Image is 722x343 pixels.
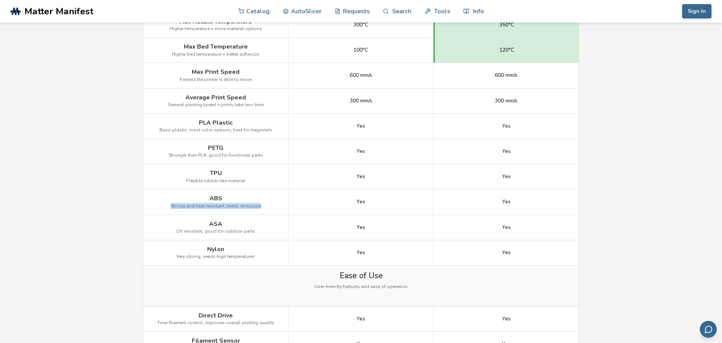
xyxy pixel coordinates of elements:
[207,246,224,253] span: Nylon
[502,123,511,129] span: Yes
[186,178,245,184] span: Flexible rubber-like material
[314,284,408,290] span: User-friendly features and ease of operation
[499,22,514,28] span: 350°C
[171,204,261,209] span: Strong and heat resistant, needs enclosure
[185,94,246,101] span: Average Print Speed
[176,254,255,259] span: Very strong, needs high temperatures
[495,98,517,104] span: 300 mm/s
[502,174,511,180] span: Yes
[495,72,517,78] span: 600 mm/s
[356,250,365,256] span: Yes
[172,52,259,57] span: Higher bed temperature = better adhesion
[199,119,233,126] span: PLA Plastic
[159,128,272,133] span: Basic plastic, most color options, best for beginners
[208,145,223,151] span: PETG
[192,69,240,75] span: Max Print Speed
[700,321,717,338] button: Send feedback via email
[502,224,511,230] span: Yes
[356,316,365,322] span: Yes
[350,72,372,78] span: 600 mm/s
[356,123,365,129] span: Yes
[502,199,511,205] span: Yes
[168,153,263,158] span: Stronger than PLA, good for functional parts
[353,22,368,28] span: 300°C
[180,77,252,82] span: Fastest the printer is able to move
[176,229,255,234] span: UV resistant, good for outdoor parts
[502,148,511,154] span: Yes
[340,271,383,280] span: Ease of Use
[209,221,222,227] span: ASA
[170,26,262,32] span: Higher temperature = more material options
[209,195,222,202] span: ABS
[168,102,264,108] span: General printing speed = prints take less time
[184,43,248,50] span: Max Bed Temperature
[199,312,233,319] span: Direct Drive
[502,250,511,256] span: Yes
[356,224,365,230] span: Yes
[353,47,368,53] span: 100°C
[356,199,365,205] span: Yes
[499,47,514,53] span: 120°C
[210,170,222,177] span: TPU
[350,98,372,104] span: 300 mm/s
[682,4,711,18] button: Sign In
[24,6,93,17] span: Matter Manifest
[179,18,252,25] span: Max Nozzle Temperature
[356,148,365,154] span: Yes
[502,316,511,322] span: Yes
[356,174,365,180] span: Yes
[158,320,274,326] span: Finer filament control, improves overall printing quality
